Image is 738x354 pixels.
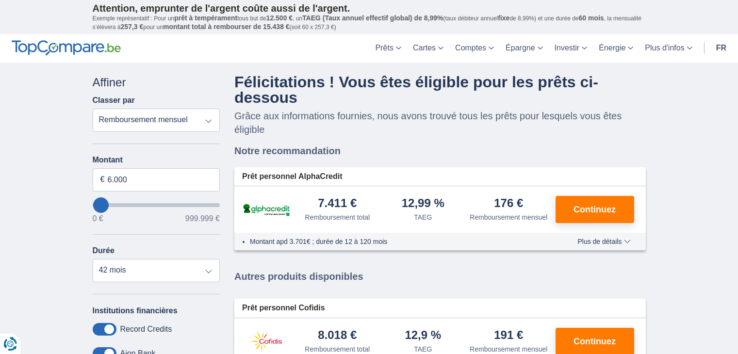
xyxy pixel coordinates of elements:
[470,212,547,222] div: Remboursement mensuel
[574,337,616,346] span: Continuez
[242,202,291,217] img: pret personnel AlphaCredit
[93,306,178,315] label: Institutions financières
[185,215,220,223] span: 999.999 €
[93,215,103,223] span: 0 €
[500,34,549,63] a: Épargne
[318,197,357,210] div: 7.411 €
[100,174,105,185] span: €
[318,329,357,342] div: 8.018 €
[234,74,646,105] h4: Félicitations ! Vous êtes éligible pour les prêts ci-dessous
[570,238,638,245] button: Plus de détails
[121,23,144,31] span: 257,3 €
[242,171,343,182] span: Prêt personnel AlphaCredit
[174,14,237,22] span: prêt à tempérament
[250,237,549,246] li: Montant apd 3.701€ ; durée de 12 à 120 mois
[449,34,500,63] a: Comptes
[93,2,646,14] p: Attention, emprunter de l'argent coûte aussi de l'argent.
[556,196,634,223] button: Continuez
[305,212,370,222] div: Remboursement total
[305,344,370,354] div: Remboursement total
[93,203,220,207] input: wantToBorrow
[93,96,135,105] label: Classer par
[93,74,220,91] div: Affiner
[242,329,291,354] img: pret personnel Cofidis
[234,109,646,136] p: Grâce aux informations fournies, nous avons trouvé tous les prêts pour lesquels vous êtes éligible
[494,197,523,210] div: 176 €
[163,23,290,31] span: montant total à rembourser de 15.438 €
[120,325,172,334] label: Record Credits
[12,40,121,56] img: TopCompare
[639,34,698,63] a: Plus d'infos
[579,14,604,22] span: 60 mois
[407,34,449,63] a: Cartes
[414,212,432,222] div: TAEG
[574,205,616,214] span: Continuez
[498,14,509,22] span: fixe
[266,14,293,22] span: 12.500 €
[93,14,646,32] p: Exemple représentatif : Pour un tous but de , un (taux débiteur annuel de 8,99%) et une durée de ...
[470,344,547,354] div: Remboursement mensuel
[577,238,630,245] span: Plus de détails
[593,34,639,63] a: Énergie
[414,344,432,354] div: TAEG
[494,329,523,342] div: 191 €
[93,246,115,255] label: Durée
[242,303,325,314] span: Prêt personnel Cofidis
[402,197,444,210] div: 12,99 %
[710,34,732,63] a: fr
[370,34,407,63] a: Prêts
[405,329,441,342] div: 12,9 %
[93,156,220,164] label: Montant
[549,34,593,63] a: Investir
[302,14,443,22] span: TAEG (Taux annuel effectif global) de 8,99%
